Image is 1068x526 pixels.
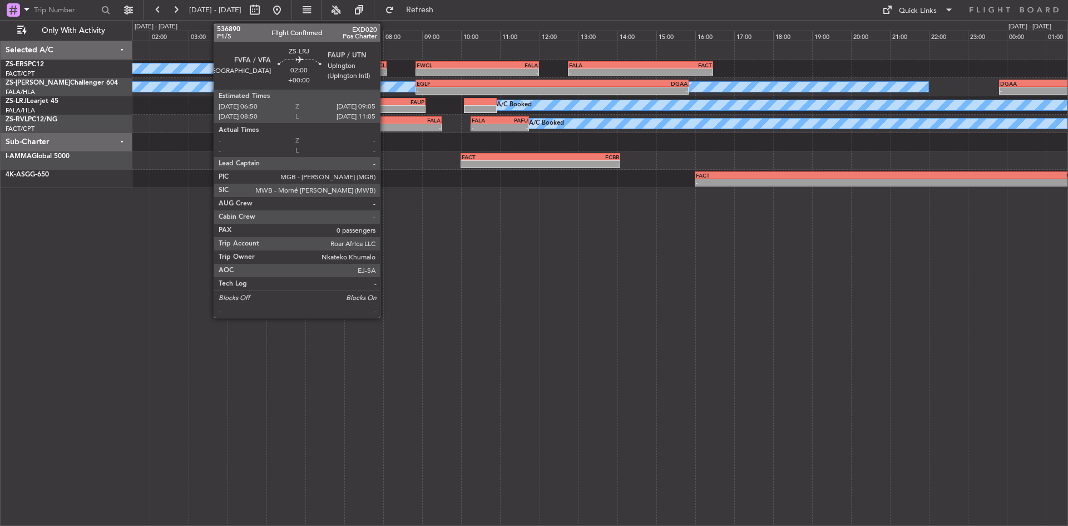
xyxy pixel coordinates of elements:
[362,69,385,76] div: -
[497,97,532,114] div: A/C Booked
[6,98,58,105] a: ZS-LRJLearjet 45
[6,98,27,105] span: ZS-LRJ
[397,6,443,14] span: Refresh
[6,106,35,115] a: FALA/HLA
[339,62,362,68] div: FWLK
[541,161,619,168] div: -
[383,124,440,131] div: -
[422,31,461,41] div: 09:00
[461,31,500,41] div: 10:00
[734,31,773,41] div: 17:00
[6,70,34,78] a: FACT/CPT
[617,31,656,41] div: 14:00
[899,6,937,17] div: Quick Links
[640,62,711,68] div: FACT
[640,69,711,76] div: -
[540,31,578,41] div: 12:00
[325,117,383,124] div: FACT
[339,106,382,112] div: -
[462,161,540,168] div: -
[189,31,228,41] div: 03:00
[1008,22,1051,32] div: [DATE] - [DATE]
[6,116,28,123] span: ZS-RVL
[383,31,422,41] div: 08:00
[266,31,305,41] div: 05:00
[6,80,70,86] span: ZS-[PERSON_NAME]
[695,31,734,41] div: 16:00
[968,31,1007,41] div: 23:00
[12,22,121,40] button: Only With Activity
[773,31,812,41] div: 18:00
[929,31,968,41] div: 22:00
[552,87,687,94] div: -
[417,69,477,76] div: -
[417,87,552,94] div: -
[851,31,890,41] div: 20:00
[417,80,552,87] div: EGLF
[339,99,382,105] div: FVFA
[150,31,189,41] div: 02:00
[541,154,619,160] div: FCBB
[696,179,888,186] div: -
[500,117,528,124] div: PAFU
[6,125,34,133] a: FACT/CPT
[477,69,538,76] div: -
[578,31,617,41] div: 13:00
[6,116,57,123] a: ZS-RVLPC12/NG
[696,172,888,179] div: FACT
[656,31,695,41] div: 15:00
[500,31,539,41] div: 11:00
[362,62,385,68] div: FWCL
[6,171,49,178] a: 4K-ASGG-650
[472,124,500,131] div: -
[344,31,383,41] div: 07:00
[529,115,564,132] div: A/C Booked
[339,69,362,76] div: -
[305,31,344,41] div: 06:00
[877,1,959,19] button: Quick Links
[6,88,35,96] a: FALA/HLA
[6,61,44,68] a: ZS-ERSPC12
[500,124,528,131] div: -
[382,99,424,105] div: FAUP
[6,153,32,160] span: I-AMMA
[417,62,477,68] div: FWCL
[6,61,28,68] span: ZS-ERS
[569,62,640,68] div: FALA
[34,2,98,18] input: Trip Number
[812,31,851,41] div: 19:00
[383,117,440,124] div: FALA
[6,80,118,86] a: ZS-[PERSON_NAME]Challenger 604
[552,80,687,87] div: DGAA
[380,1,447,19] button: Refresh
[382,106,424,112] div: -
[1007,31,1046,41] div: 00:00
[6,153,70,160] a: I-AMMAGlobal 5000
[228,31,266,41] div: 04:00
[135,22,177,32] div: [DATE] - [DATE]
[890,31,929,41] div: 21:00
[472,117,500,124] div: FALA
[569,69,640,76] div: -
[189,5,241,15] span: [DATE] - [DATE]
[325,124,383,131] div: -
[6,171,30,178] span: 4K-ASG
[29,27,117,35] span: Only With Activity
[462,154,540,160] div: FACT
[477,62,538,68] div: FALA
